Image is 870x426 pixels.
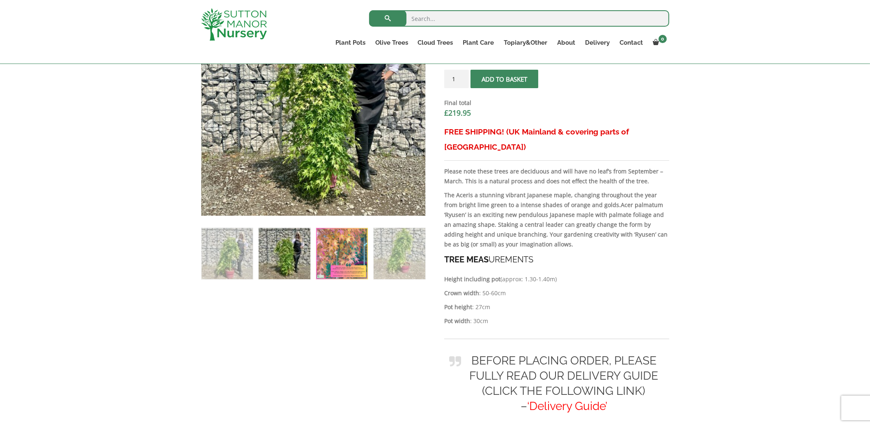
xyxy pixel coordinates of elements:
[444,108,471,118] bdi: 219.95
[469,354,658,413] a: BEFORE PLACING ORDER, PLEASE FULLY READ OUR DELIVERY GUIDE (CLICK THE FOLLOWING LINK) –
[444,70,469,88] input: Product quantity
[444,98,669,108] dt: Final total
[615,37,648,48] a: Contact
[444,288,669,298] p: : 50-60cm
[499,37,553,48] a: Topiary&Other
[444,191,468,199] strong: The Acer
[553,37,581,48] a: About
[444,289,479,297] strong: Crown width
[444,274,669,284] p: (approx: 1.30-1.40m)
[444,275,500,283] strong: Height including pot
[581,37,615,48] a: Delivery
[259,228,310,279] img: Acer Palmatum Ryusen Weeping (Japanese Maple Tree) - Image 2
[374,228,425,279] img: Acer Palmatum Ryusen Weeping (Japanese Maple Tree) - Image 4
[413,37,458,48] a: Cloud Trees
[369,10,669,27] input: Search...
[458,37,499,48] a: Plant Care
[444,317,470,325] strong: Pot width
[444,302,669,312] p: : 27cm
[444,253,669,266] h4: UREMENTS
[444,316,669,326] p: : 30cm
[444,108,448,118] span: £
[444,191,657,209] b: is a stunning vibrant Japanese maple, changing throughout the year from bright lime green to a in...
[444,124,669,155] h3: FREE SHIPPING! (UK Mainland & covering parts of [GEOGRAPHIC_DATA])
[316,228,367,279] img: Acer Palmatum Ryusen Weeping (Japanese Maple Tree) - Image 3
[444,201,668,248] strong: Acer palmatum ‘Ryusen’ is an exciting new pendulous Japanese maple with palmate foliage and an am...
[444,255,489,264] strong: TREE MEAS
[202,228,253,279] img: Acer Palmatum Ryusen Weeping (Japanese Maple Tree)
[444,167,663,185] strong: Please note these trees are deciduous and will have no leaf’s from September – March. This is a n...
[444,303,472,311] strong: Pot height
[370,37,413,48] a: Olive Trees
[471,70,538,88] button: Add to basket
[201,8,267,41] img: logo
[331,37,370,48] a: Plant Pots
[527,399,607,413] a: ‘Delivery Guide’
[659,35,667,43] span: 0
[648,37,669,48] a: 0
